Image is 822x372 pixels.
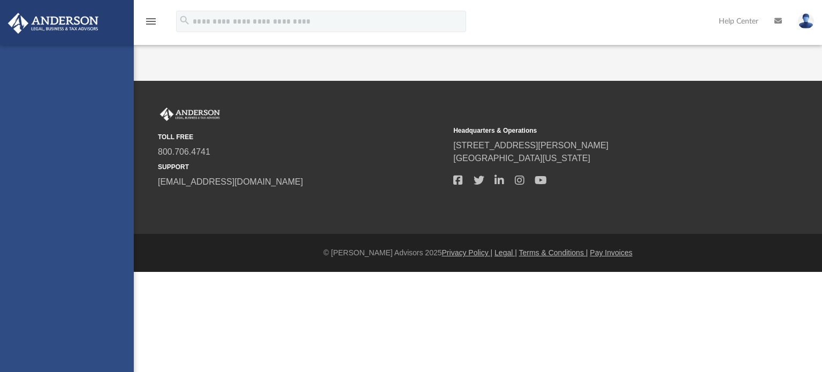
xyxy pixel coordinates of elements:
i: search [179,14,191,26]
small: TOLL FREE [158,132,446,142]
img: User Pic [798,13,814,29]
a: [STREET_ADDRESS][PERSON_NAME] [453,141,608,150]
img: Anderson Advisors Platinum Portal [5,13,102,34]
a: [GEOGRAPHIC_DATA][US_STATE] [453,154,590,163]
div: © [PERSON_NAME] Advisors 2025 [134,247,822,259]
img: Anderson Advisors Platinum Portal [158,108,222,122]
a: Privacy Policy | [442,248,493,257]
a: [EMAIL_ADDRESS][DOMAIN_NAME] [158,177,303,186]
small: SUPPORT [158,162,446,172]
small: Headquarters & Operations [453,126,741,135]
a: Legal | [494,248,517,257]
i: menu [144,15,157,28]
a: Terms & Conditions | [519,248,588,257]
a: Pay Invoices [590,248,632,257]
a: 800.706.4741 [158,147,210,156]
a: menu [144,20,157,28]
